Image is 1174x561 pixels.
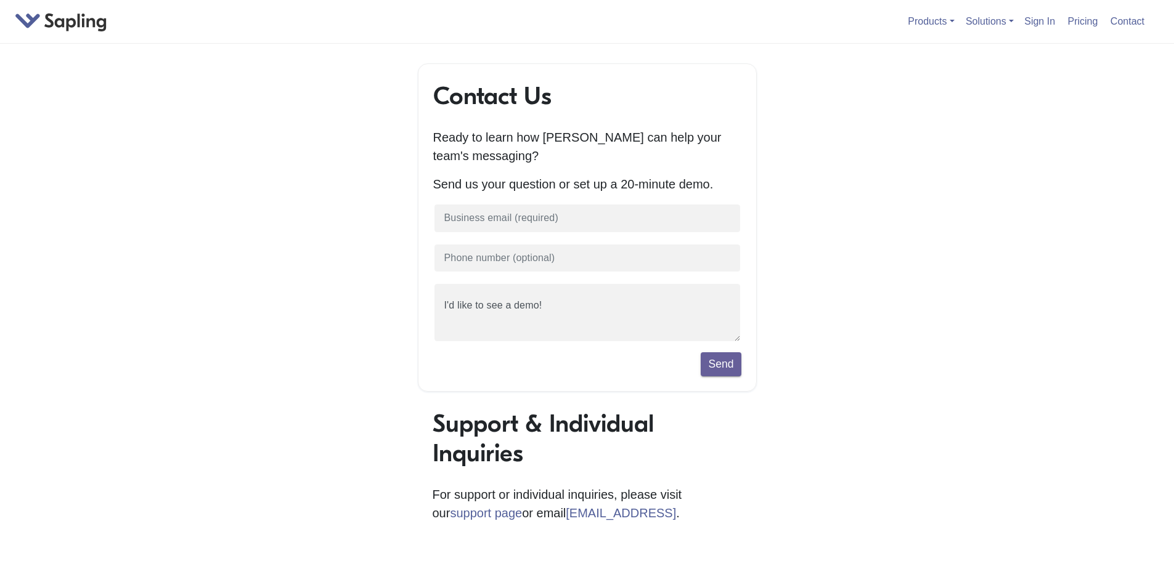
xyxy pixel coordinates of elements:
[433,243,741,273] input: Phone number (optional)
[1106,11,1149,31] a: Contact
[433,283,741,342] textarea: I'd like to see a demo!
[566,506,676,520] a: [EMAIL_ADDRESS]
[450,506,522,520] a: support page
[1063,11,1103,31] a: Pricing
[966,16,1014,26] a: Solutions
[433,128,741,165] p: Ready to learn how [PERSON_NAME] can help your team's messaging?
[433,203,741,233] input: Business email (required)
[433,81,741,111] h1: Contact Us
[433,485,742,522] p: For support or individual inquiries, please visit our or email .
[701,352,741,376] button: Send
[433,409,742,468] h1: Support & Individual Inquiries
[908,16,954,26] a: Products
[433,175,741,193] p: Send us your question or set up a 20-minute demo.
[1019,11,1060,31] a: Sign In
